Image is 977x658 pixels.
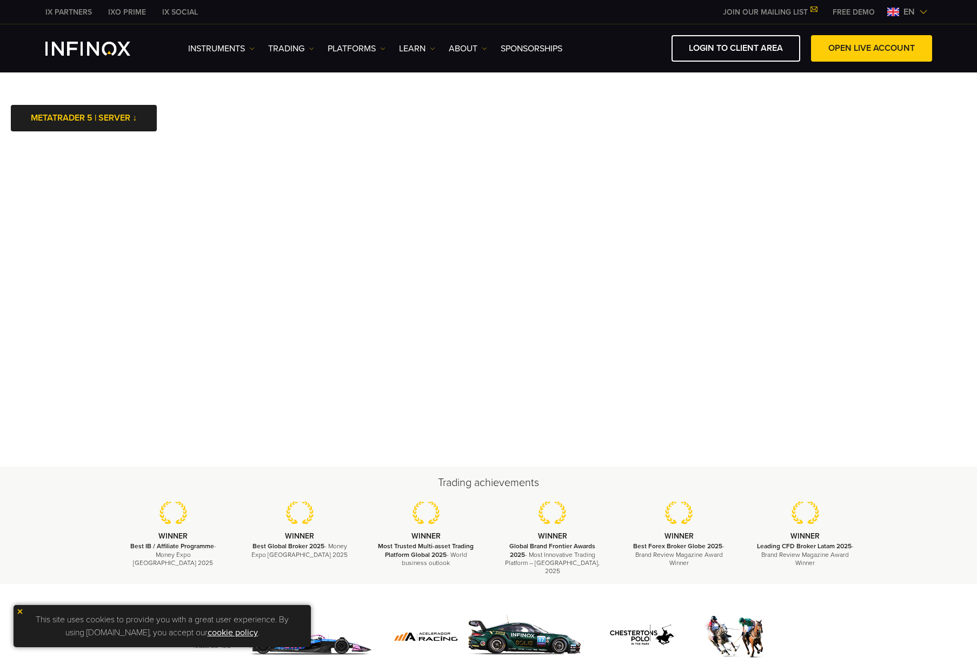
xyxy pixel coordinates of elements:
[328,42,386,55] a: PLATFORMS
[411,531,441,541] strong: WINNER
[130,542,214,550] strong: Best IB / Affiliate Programme
[538,531,567,541] strong: WINNER
[285,531,314,541] strong: WINNER
[503,542,602,575] p: - Most Innovative Trading Platform – [GEOGRAPHIC_DATA], 2025
[790,531,820,541] strong: WINNER
[188,42,255,55] a: Instruments
[449,42,487,55] a: ABOUT
[37,6,100,18] a: INFINOX
[124,542,223,567] p: - Money Expo [GEOGRAPHIC_DATA] 2025
[250,542,349,559] p: - Money Expo [GEOGRAPHIC_DATA] 2025
[757,542,852,550] strong: Leading CFD Broker Latam 2025
[100,6,154,18] a: INFINOX
[16,608,24,615] img: yellow close icon
[252,542,324,550] strong: Best Global Broker 2025
[501,42,562,55] a: SPONSORSHIPS
[376,542,476,567] p: - World business outlook
[715,8,825,17] a: JOIN OUR MAILING LIST
[811,35,932,62] a: OPEN LIVE ACCOUNT
[45,42,156,56] a: INFINOX Logo
[154,6,206,18] a: INFINOX
[11,105,157,131] a: METATRADER 5 | SERVER ↓
[19,610,305,642] p: This site uses cookies to provide you with a great user experience. By using [DOMAIN_NAME], you a...
[672,35,800,62] a: LOGIN TO CLIENT AREA
[633,542,722,550] strong: Best Forex Broker Globe 2025
[899,5,919,18] span: en
[268,42,314,55] a: TRADING
[378,542,474,558] strong: Most Trusted Multi-asset Trading Platform Global 2025
[208,627,258,638] a: cookie policy
[110,475,867,490] h2: Trading achievements
[629,542,729,567] p: - Brand Review Magazine Award Winner
[664,531,694,541] strong: WINNER
[825,6,883,18] a: INFINOX MENU
[158,531,188,541] strong: WINNER
[755,542,855,567] p: - Brand Review Magazine Award Winner
[399,42,435,55] a: Learn
[509,542,595,558] strong: Global Brand Frontier Awards 2025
